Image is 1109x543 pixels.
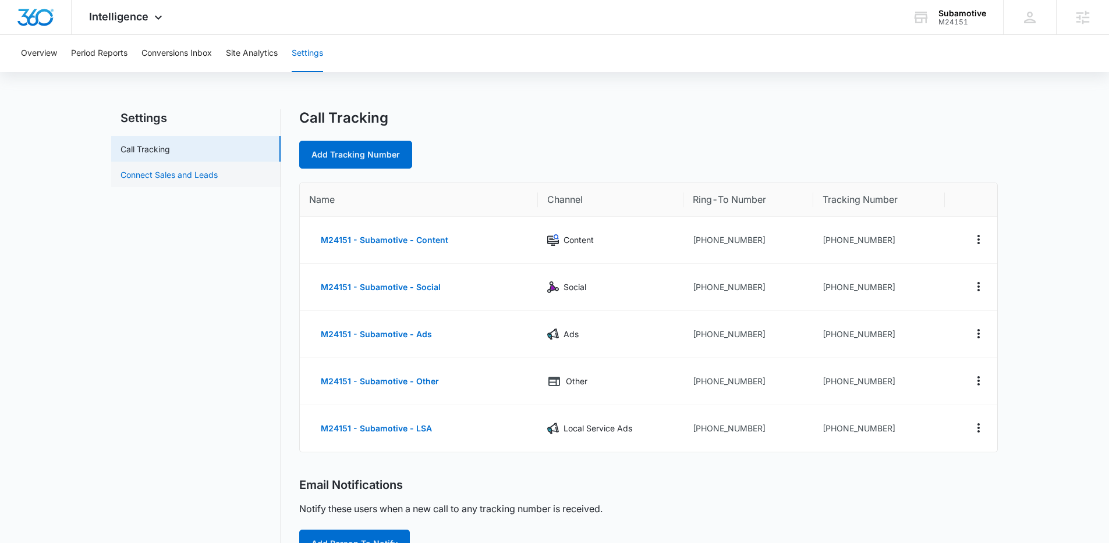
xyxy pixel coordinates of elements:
td: [PHONE_NUMBER] [683,264,813,311]
p: Ads [564,328,579,341]
img: Local Service Ads [547,423,559,434]
td: [PHONE_NUMBER] [813,264,945,311]
button: M24151 - Subamotive - Social [309,273,452,301]
button: Overview [21,35,57,72]
a: Add Tracking Number [299,141,412,169]
button: Site Analytics [226,35,278,72]
button: Conversions Inbox [141,35,212,72]
img: Ads [547,328,559,340]
th: Name [300,183,538,217]
h2: Email Notifications [299,478,403,492]
button: M24151 - Subamotive - LSA [309,415,444,442]
p: Notify these users when a new call to any tracking number is received. [299,502,603,516]
h2: Settings [111,109,281,127]
td: [PHONE_NUMBER] [813,358,945,405]
td: [PHONE_NUMBER] [813,311,945,358]
td: [PHONE_NUMBER] [683,217,813,264]
img: Social [547,281,559,293]
button: Actions [969,277,988,296]
button: M24151 - Subamotive - Ads [309,320,444,348]
button: Actions [969,371,988,390]
div: account id [938,18,986,26]
div: account name [938,9,986,18]
p: Social [564,281,586,294]
button: Actions [969,324,988,343]
h1: Call Tracking [299,109,388,127]
button: M24151 - Subamotive - Content [309,226,460,254]
th: Tracking Number [813,183,945,217]
td: [PHONE_NUMBER] [813,217,945,264]
img: Content [547,234,559,246]
td: [PHONE_NUMBER] [683,405,813,452]
td: [PHONE_NUMBER] [813,405,945,452]
th: Ring-To Number [683,183,813,217]
button: Actions [969,419,988,437]
p: Local Service Ads [564,422,632,435]
button: Settings [292,35,323,72]
td: [PHONE_NUMBER] [683,358,813,405]
button: Period Reports [71,35,127,72]
td: [PHONE_NUMBER] [683,311,813,358]
th: Channel [538,183,683,217]
span: Intelligence [89,10,148,23]
a: Call Tracking [121,143,170,155]
p: Other [566,375,587,388]
p: Content [564,234,594,247]
a: Connect Sales and Leads [121,169,218,181]
button: Actions [969,230,988,249]
button: M24151 - Subamotive - Other [309,367,451,395]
